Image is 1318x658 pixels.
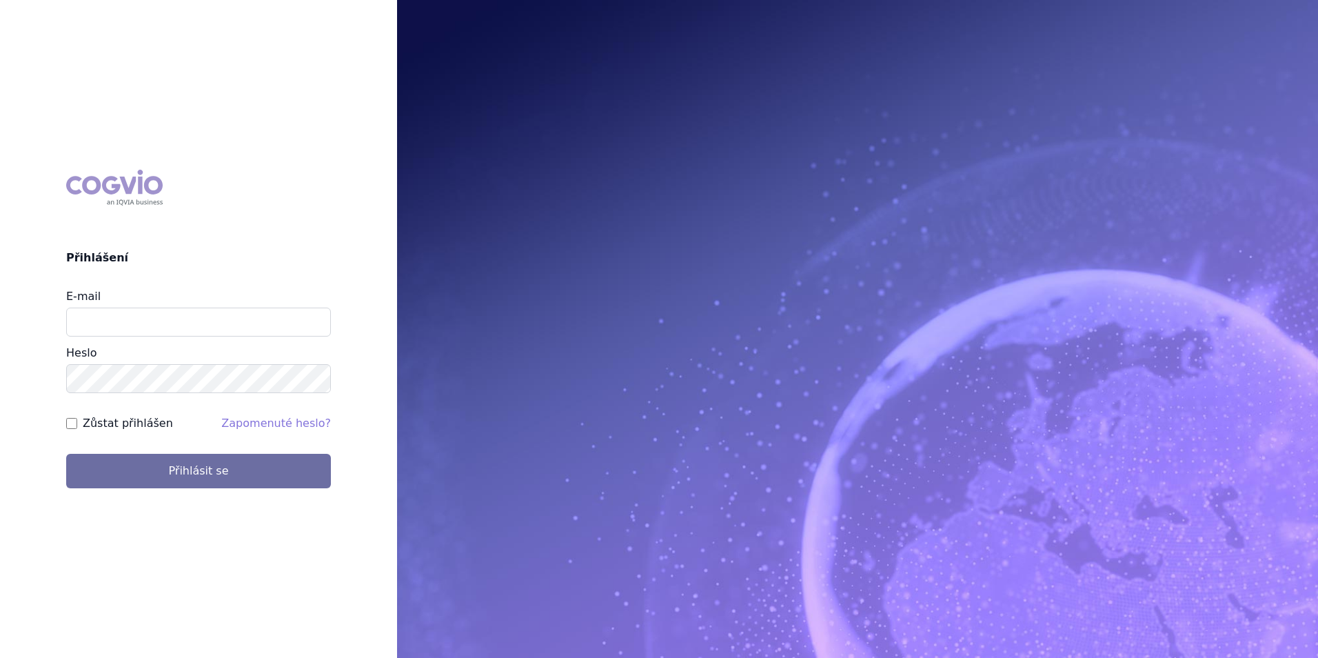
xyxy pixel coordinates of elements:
h2: Přihlášení [66,250,331,266]
label: E-mail [66,290,101,303]
div: COGVIO [66,170,163,206]
button: Přihlásit se [66,454,331,488]
label: Zůstat přihlášen [83,415,173,432]
a: Zapomenuté heslo? [221,417,331,430]
label: Heslo [66,346,97,359]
